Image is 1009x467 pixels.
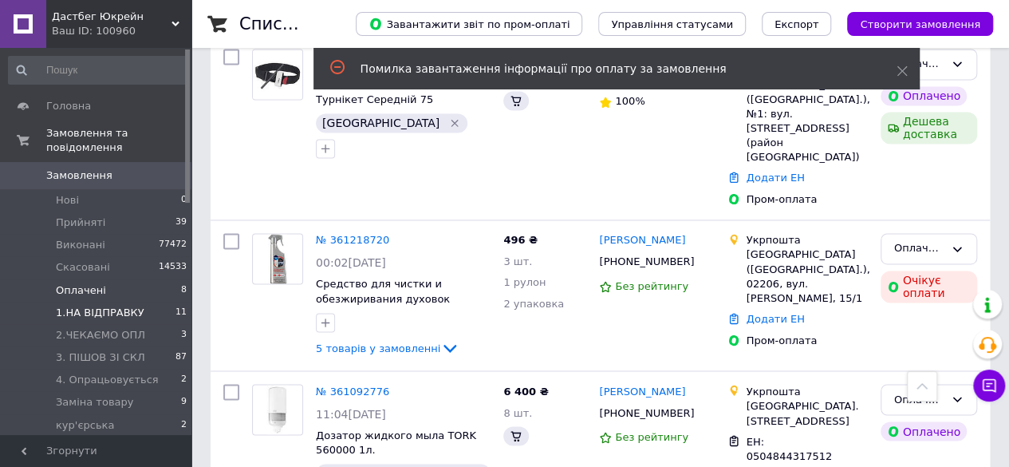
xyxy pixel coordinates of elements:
span: Експорт [774,18,819,30]
div: [GEOGRAPHIC_DATA] ([GEOGRAPHIC_DATA].), 02206, вул. [PERSON_NAME], 15/1 [747,247,868,306]
span: 9 [181,395,187,410]
button: Завантажити звіт по пром-оплаті [356,12,582,36]
div: м. [GEOGRAPHIC_DATA] ([GEOGRAPHIC_DATA].), №1: вул. [STREET_ADDRESS] (район [GEOGRAPHIC_DATA]) [747,63,868,164]
a: Дозатор жидкого мыла TORK 560000 1л. [316,429,476,456]
img: Фото товару [268,234,288,283]
a: Фото товару [252,384,303,435]
div: Помилка завантаження інформації про оплату за замовлення [361,61,857,77]
img: Фото товару [253,49,302,99]
span: 77472 [159,238,187,252]
a: [PERSON_NAME] [599,384,685,399]
span: 1.НА ВІДПРАВКУ [56,306,144,320]
span: 8 шт. [503,406,532,418]
input: Пошук [8,56,188,85]
a: Фото товару [252,49,303,100]
a: № 361092776 [316,385,389,397]
span: 39 [175,216,187,230]
h1: Список замовлень [239,14,401,34]
span: Нові [56,193,79,208]
div: Оплачено [894,240,944,257]
span: 2 [181,418,187,433]
div: Оплачено [881,421,967,441]
span: 8 [181,283,187,298]
span: 0 [181,193,187,208]
span: 14533 [159,260,187,275]
a: [PERSON_NAME] [599,233,685,248]
a: Створити замовлення [831,18,993,30]
span: Заміна товару [56,395,133,410]
span: 11 [175,306,187,320]
span: Оплачені [56,283,106,298]
span: 00:02[DATE] [316,256,386,269]
a: Додати ЕН [747,313,805,325]
span: Скасовані [56,260,110,275]
span: Без рейтингу [615,280,688,292]
span: [GEOGRAPHIC_DATA] [322,117,439,129]
div: [GEOGRAPHIC_DATA]. [STREET_ADDRESS] [747,398,868,427]
span: Замовлення [46,168,112,183]
div: Пром-оплата [747,334,868,348]
a: Турнікет Середній 75 [316,93,433,105]
span: 100% [615,95,644,107]
div: Укрпошта [747,384,868,398]
div: Оплачено [881,86,967,105]
img: Фото товару [266,385,288,434]
span: 3 [181,328,187,342]
span: 3 шт. [503,255,532,267]
span: 1 рулон [503,276,546,288]
span: 11:04[DATE] [316,407,386,420]
div: Оплачено [894,391,944,408]
span: 2 упаковка [503,298,564,310]
span: [PHONE_NUMBER] [599,406,694,418]
span: Дастбег Юкрейн [52,10,171,24]
div: Очікує оплати [881,271,977,303]
a: 5 товарів у замовленні [316,342,459,354]
span: [PHONE_NUMBER] [599,255,694,267]
a: Средство для чистки и обезжиривания духовок WPRO,500 мл 484000008649 [316,278,471,319]
span: ЕН: 0504844317512 [747,435,833,462]
a: Додати ЕН [747,172,805,184]
span: кур'єрська [56,418,114,433]
span: 496 ₴ [503,234,538,246]
div: Укрпошта [747,233,868,247]
span: 87 [175,350,187,365]
a: № 361218720 [316,234,389,246]
span: Створити замовлення [860,18,980,30]
div: Дешева доставка [881,112,977,144]
span: 2.ЧЕКАЄМО ОПЛ [56,328,145,342]
span: Виконані [56,238,105,252]
button: Експорт [762,12,832,36]
span: Прийняті [56,216,105,230]
button: Управління статусами [598,12,746,36]
span: Замовлення та повідомлення [46,126,191,155]
button: Створити замовлення [847,12,993,36]
span: Без рейтингу [615,430,688,442]
span: 4. Опрацьовується [56,373,159,387]
button: Чат з покупцем [973,370,1005,402]
a: Фото товару [252,233,303,284]
span: Управління статусами [611,18,733,30]
span: Завантажити звіт по пром-оплаті [369,17,570,31]
span: 6 400 ₴ [503,385,548,397]
span: 5 товарів у замовленні [316,342,440,354]
span: Головна [46,99,91,113]
div: Пром-оплата [747,192,868,207]
svg: Видалити мітку [448,117,461,129]
span: 2 [181,373,187,387]
div: Ваш ID: 100960 [52,24,191,38]
span: 3. ПІШОВ ЗІ СКЛ [56,350,145,365]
